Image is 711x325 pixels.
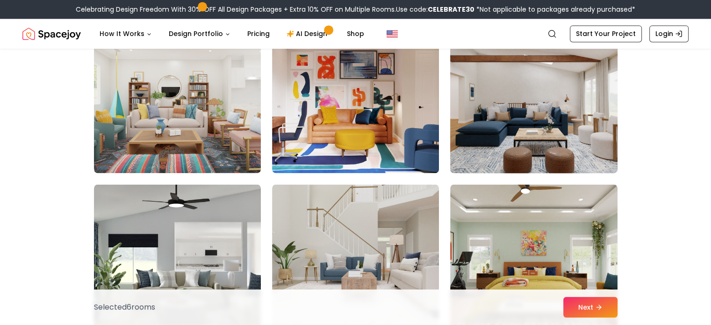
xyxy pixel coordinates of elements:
button: How It Works [92,24,159,43]
a: AI Design [279,24,338,43]
nav: Global [22,19,689,49]
a: Start Your Project [570,25,642,42]
b: CELEBRATE30 [428,5,474,14]
a: Login [649,25,689,42]
button: Next [563,297,618,318]
img: Room room-27 [446,20,621,177]
img: Room room-26 [272,23,439,173]
button: Design Portfolio [161,24,238,43]
a: Pricing [240,24,277,43]
img: Spacejoy Logo [22,24,81,43]
span: *Not applicable to packages already purchased* [474,5,635,14]
img: United States [387,28,398,39]
p: Selected 6 room s [94,302,155,313]
img: Room room-25 [94,23,261,173]
a: Spacejoy [22,24,81,43]
nav: Main [92,24,372,43]
span: Use code: [396,5,474,14]
div: Celebrating Design Freedom With 30% OFF All Design Packages + Extra 10% OFF on Multiple Rooms. [76,5,635,14]
a: Shop [339,24,372,43]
